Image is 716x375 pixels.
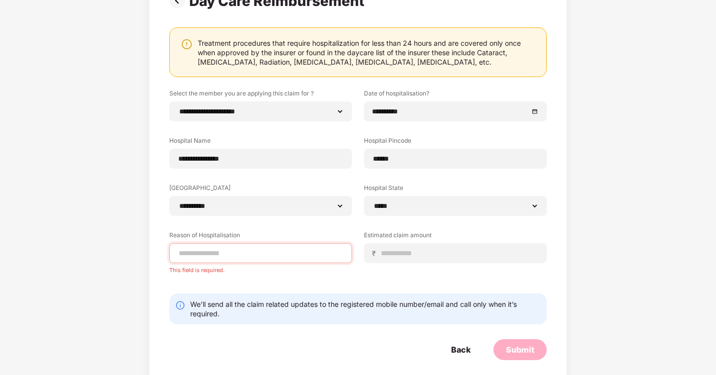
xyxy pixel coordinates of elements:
[198,38,536,67] div: Treatment procedures that require hospitalization for less than 24 hours and are covered only onc...
[506,344,534,355] div: Submit
[364,89,547,101] label: Date of hospitalisation?
[169,184,352,196] label: [GEOGRAPHIC_DATA]
[190,299,541,318] div: We’ll send all the claim related updates to the registered mobile number/email and call only when...
[364,231,547,243] label: Estimated claim amount
[364,184,547,196] label: Hospital State
[451,344,471,355] div: Back
[169,231,352,243] label: Reason of Hospitalisation
[181,38,193,50] img: svg+xml;base64,PHN2ZyBpZD0iV2FybmluZ18tXzI0eDI0IiBkYXRhLW5hbWU9Ildhcm5pbmcgLSAyNHgyNCIgeG1sbnM9Im...
[372,249,380,258] span: ₹
[175,300,185,310] img: svg+xml;base64,PHN2ZyBpZD0iSW5mby0yMHgyMCIgeG1sbnM9Imh0dHA6Ly93d3cudzMub3JnLzIwMDAvc3ZnIiB3aWR0aD...
[364,136,547,149] label: Hospital Pincode
[169,89,352,101] label: Select the member you are applying this claim for ?
[169,136,352,149] label: Hospital Name
[169,263,352,274] div: This field is required.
